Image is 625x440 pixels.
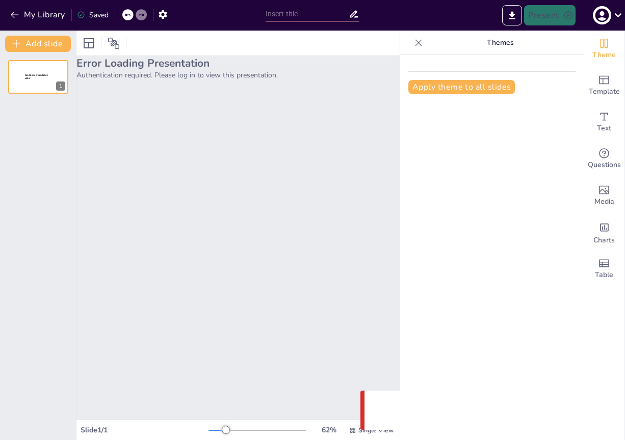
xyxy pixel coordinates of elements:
button: Present [524,5,575,25]
div: Add a table [584,251,624,287]
div: 1 [56,81,65,91]
button: Apply theme to all slides [408,80,515,94]
button: Export to PowerPoint [502,5,522,25]
div: Add charts and graphs [584,214,624,251]
div: Slide 1 / 1 [81,425,209,435]
div: Add ready made slides [584,67,624,104]
div: 1 [8,60,68,94]
div: Saved [77,10,109,20]
span: Theme [592,49,616,61]
span: Single View [358,426,394,434]
h2: Error Loading Presentation [76,56,400,70]
span: Charts [593,235,615,246]
div: Change the overall theme [584,31,624,67]
div: Add images, graphics, shapes or video [584,177,624,214]
button: My Library [8,7,69,23]
div: Layout [81,35,97,51]
div: 62 % [317,425,341,435]
input: Insert title [266,7,349,21]
span: Questions [588,159,621,171]
span: Table [595,269,613,281]
div: Add text boxes [584,104,624,141]
span: Text [597,123,611,134]
p: Authentication required. Please log in to view this presentation. [76,70,400,80]
p: Themes [427,31,574,55]
span: Media [594,196,614,207]
div: Get real-time input from your audience [584,141,624,177]
button: Add slide [5,36,71,52]
span: Sendsteps presentation editor [25,74,48,79]
span: Template [589,86,620,97]
span: Position [108,37,120,49]
p: Your request was made with invalid credentials. [393,404,584,417]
